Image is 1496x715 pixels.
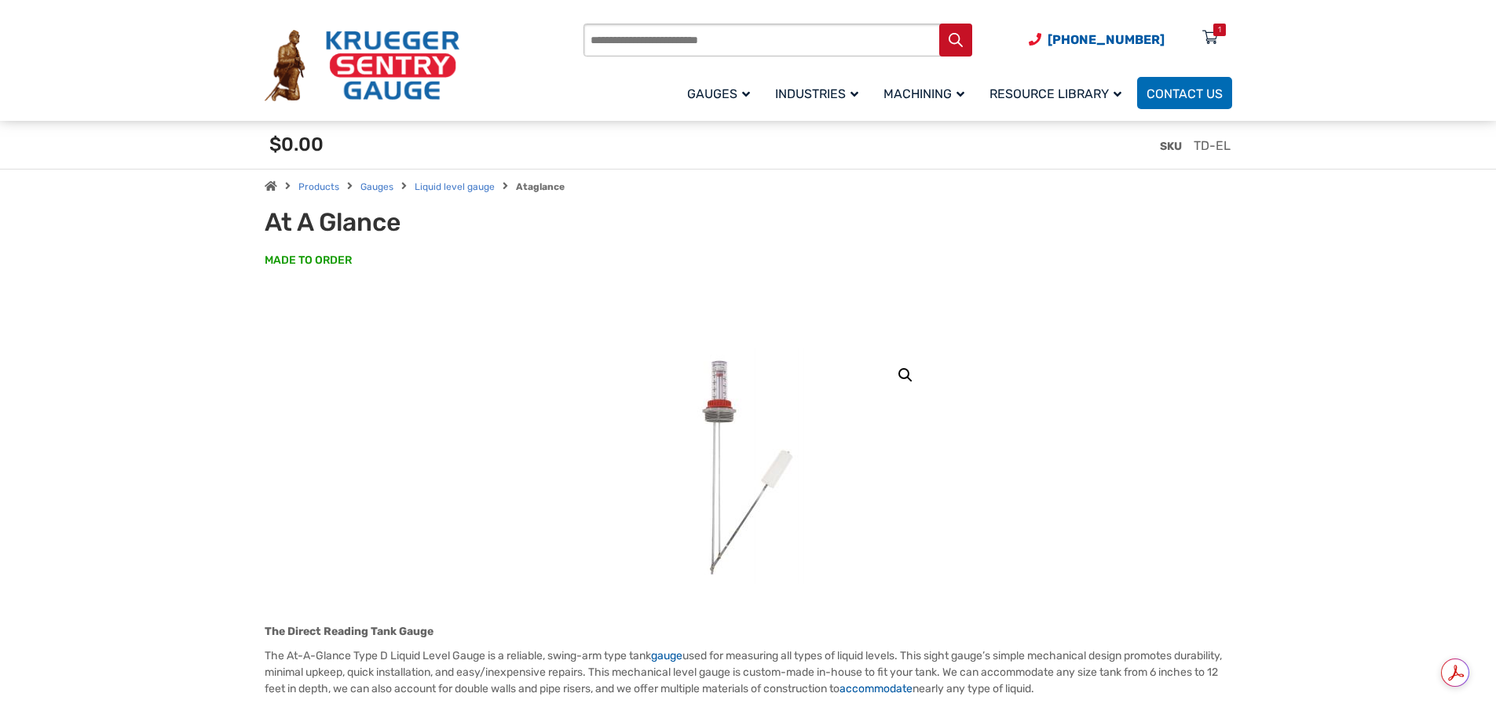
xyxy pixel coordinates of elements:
span: TD-EL [1194,138,1231,153]
strong: The Direct Reading Tank Gauge [265,625,433,638]
strong: Ataglance [516,181,565,192]
img: At A Glance [653,348,842,584]
a: View full-screen image gallery [891,361,920,389]
div: 1 [1218,24,1221,36]
span: Gauges [687,86,750,101]
span: Contact Us [1147,86,1223,101]
span: [PHONE_NUMBER] [1048,32,1165,47]
img: Krueger Sentry Gauge [265,30,459,102]
span: Machining [883,86,964,101]
a: Liquid level gauge [415,181,495,192]
span: SKU [1160,140,1182,153]
a: gauge [651,649,682,662]
span: Resource Library [989,86,1121,101]
a: Resource Library [980,75,1137,111]
span: Industries [775,86,858,101]
a: Phone Number (920) 434-8860 [1029,30,1165,49]
p: The At-A-Glance Type D Liquid Level Gauge is a reliable, swing-arm type tank used for measuring a... [265,648,1232,697]
a: Gauges [678,75,766,111]
a: Gauges [360,181,393,192]
a: Industries [766,75,874,111]
h1: At A Glance [265,207,652,237]
a: Machining [874,75,980,111]
a: Contact Us [1137,77,1232,109]
a: Products [298,181,339,192]
a: accommodate [839,682,913,695]
span: MADE TO ORDER [265,253,352,268]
